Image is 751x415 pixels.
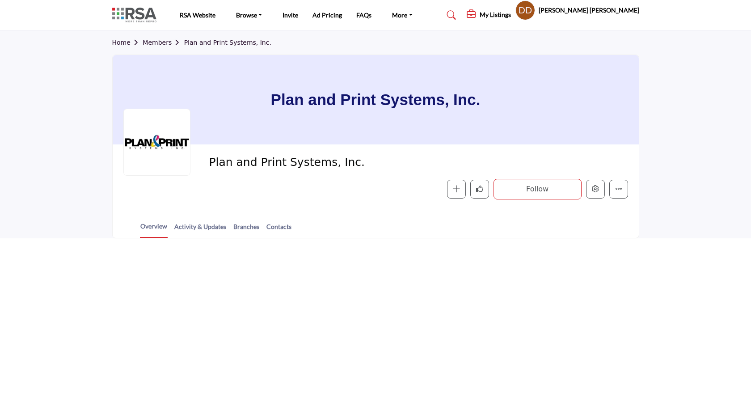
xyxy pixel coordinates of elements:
[140,221,168,238] a: Overview
[271,55,481,144] h1: Plan and Print Systems, Inc.
[586,180,605,199] button: Edit company
[467,10,511,21] div: My Listings
[312,11,342,19] a: Ad Pricing
[539,6,639,15] h5: [PERSON_NAME] [PERSON_NAME]
[209,155,410,170] span: Plan and Print Systems, Inc.
[180,11,215,19] a: RSA Website
[515,0,535,20] button: Show hide supplier dropdown
[494,179,582,199] button: Follow
[230,9,269,21] a: Browse
[386,9,419,21] a: More
[356,11,371,19] a: FAQs
[283,11,298,19] a: Invite
[143,39,184,46] a: Members
[470,180,489,199] button: Like
[233,222,260,237] a: Branches
[480,11,511,19] h5: My Listings
[112,39,143,46] a: Home
[112,8,161,22] img: site Logo
[438,8,462,22] a: Search
[184,39,271,46] a: Plan and Print Systems, Inc.
[609,180,628,199] button: More details
[174,222,227,237] a: Activity & Updates
[266,222,292,237] a: Contacts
